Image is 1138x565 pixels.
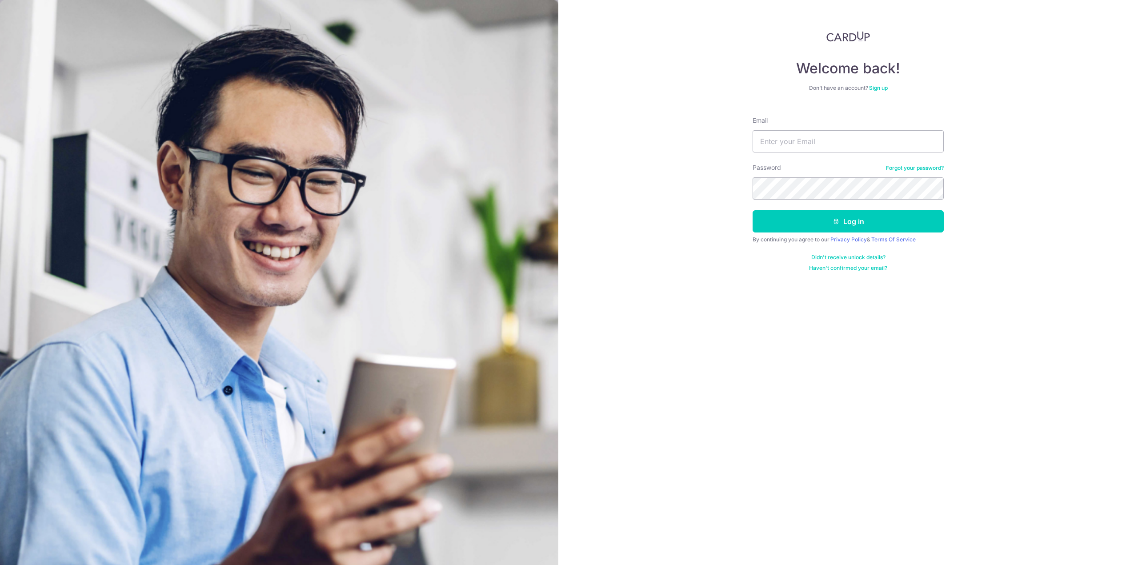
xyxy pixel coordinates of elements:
[869,84,888,91] a: Sign up
[753,116,768,125] label: Email
[826,31,870,42] img: CardUp Logo
[753,236,944,243] div: By continuing you agree to our &
[886,164,944,172] a: Forgot your password?
[830,236,867,243] a: Privacy Policy
[753,60,944,77] h4: Welcome back!
[871,236,916,243] a: Terms Of Service
[811,254,886,261] a: Didn't receive unlock details?
[809,264,887,272] a: Haven't confirmed your email?
[753,163,781,172] label: Password
[753,130,944,152] input: Enter your Email
[753,210,944,232] button: Log in
[753,84,944,92] div: Don’t have an account?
